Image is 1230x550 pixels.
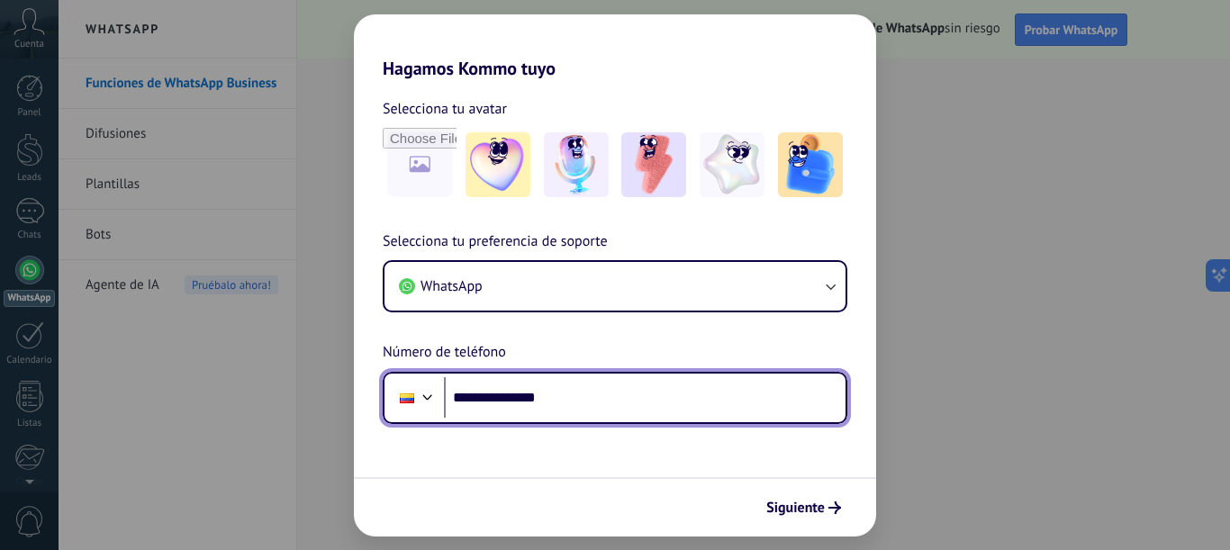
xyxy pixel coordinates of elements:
[700,132,764,197] img: -4.jpeg
[758,492,849,523] button: Siguiente
[766,501,825,514] span: Siguiente
[778,132,843,197] img: -5.jpeg
[384,262,846,311] button: WhatsApp
[466,132,530,197] img: -1.jpeg
[390,379,424,417] div: Colombia: + 57
[383,230,608,254] span: Selecciona tu preferencia de soporte
[354,14,876,79] h2: Hagamos Kommo tuyo
[421,277,483,295] span: WhatsApp
[544,132,609,197] img: -2.jpeg
[383,341,506,365] span: Número de teléfono
[621,132,686,197] img: -3.jpeg
[383,97,507,121] span: Selecciona tu avatar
